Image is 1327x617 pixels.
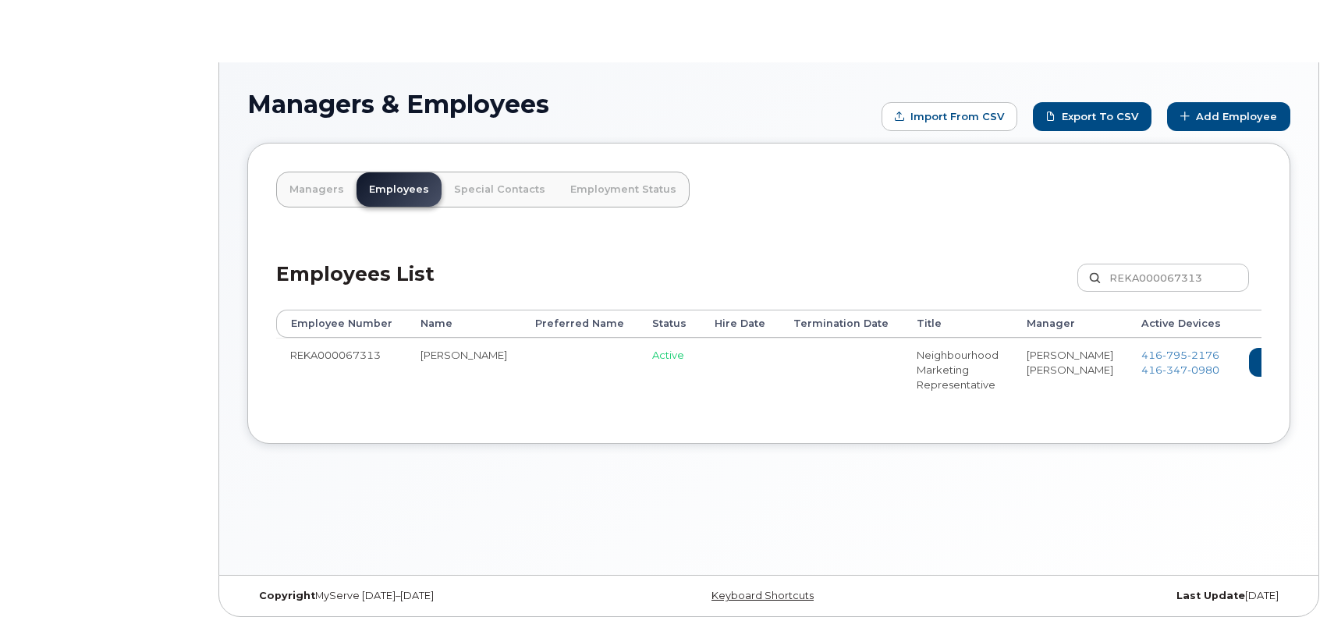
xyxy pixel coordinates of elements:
a: 4167952176 [1141,349,1219,361]
strong: Last Update [1176,590,1245,601]
span: 0980 [1187,363,1219,376]
a: Add Employee [1167,102,1290,131]
th: Active Devices [1127,310,1235,338]
h1: Managers & Employees [247,90,874,118]
a: Employment Status [558,172,689,207]
form: Import from CSV [882,102,1017,131]
span: 2176 [1187,349,1219,361]
li: [PERSON_NAME] [1027,348,1113,363]
span: 416 [1141,363,1219,376]
span: 795 [1162,349,1187,361]
div: MyServe [DATE]–[DATE] [247,590,595,602]
th: Status [638,310,701,338]
h2: Employees List [276,264,435,310]
th: Name [406,310,521,338]
th: Hire Date [701,310,779,338]
li: [PERSON_NAME] [1027,363,1113,378]
th: Employee Number [276,310,406,338]
a: Employees [357,172,442,207]
a: Keyboard Shortcuts [711,590,814,601]
th: Manager [1013,310,1127,338]
span: 347 [1162,363,1187,376]
div: [DATE] [942,590,1290,602]
span: 416 [1141,349,1219,361]
th: Title [903,310,1013,338]
a: Managers [277,172,357,207]
th: Preferred Name [521,310,638,338]
a: Export to CSV [1033,102,1151,131]
td: REKA000067313 [276,338,406,401]
th: Termination Date [779,310,903,338]
td: Neighbourhood Marketing Representative [903,338,1013,401]
a: 4163470980 [1141,363,1219,376]
td: [PERSON_NAME] [406,338,521,401]
strong: Copyright [259,590,315,601]
a: Special Contacts [442,172,558,207]
a: Edit [1249,348,1308,377]
span: Active [652,349,684,361]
